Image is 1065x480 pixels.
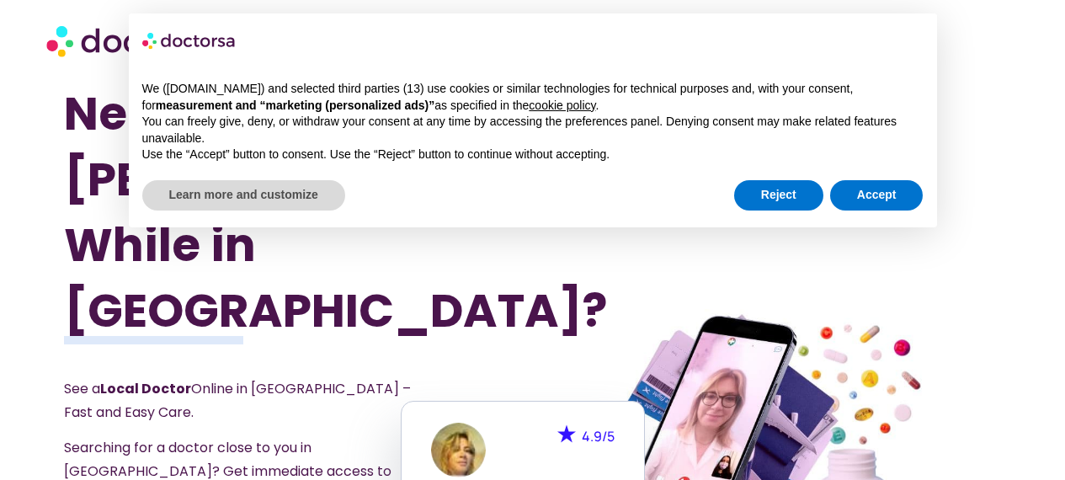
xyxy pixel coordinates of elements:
[142,81,924,114] p: We ([DOMAIN_NAME]) and selected third parties (13) use cookies or similar technologies for techni...
[156,99,434,112] strong: measurement and “marketing (personalized ads)”
[142,180,345,211] button: Learn more and customize
[64,81,462,344] h1: Need a Doctor [PERSON_NAME] While in [GEOGRAPHIC_DATA]?
[64,379,411,422] span: See a Online in [GEOGRAPHIC_DATA] – Fast and Easy Care.
[529,99,595,112] a: cookie policy
[100,379,191,398] strong: Local Doctor
[142,147,924,163] p: Use the “Accept” button to consent. Use the “Reject” button to continue without accepting.
[142,114,924,147] p: You can freely give, deny, or withdraw your consent at any time by accessing the preferences pane...
[830,180,924,211] button: Accept
[582,427,615,445] span: 4.9/5
[142,27,237,54] img: logo
[734,180,823,211] button: Reject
